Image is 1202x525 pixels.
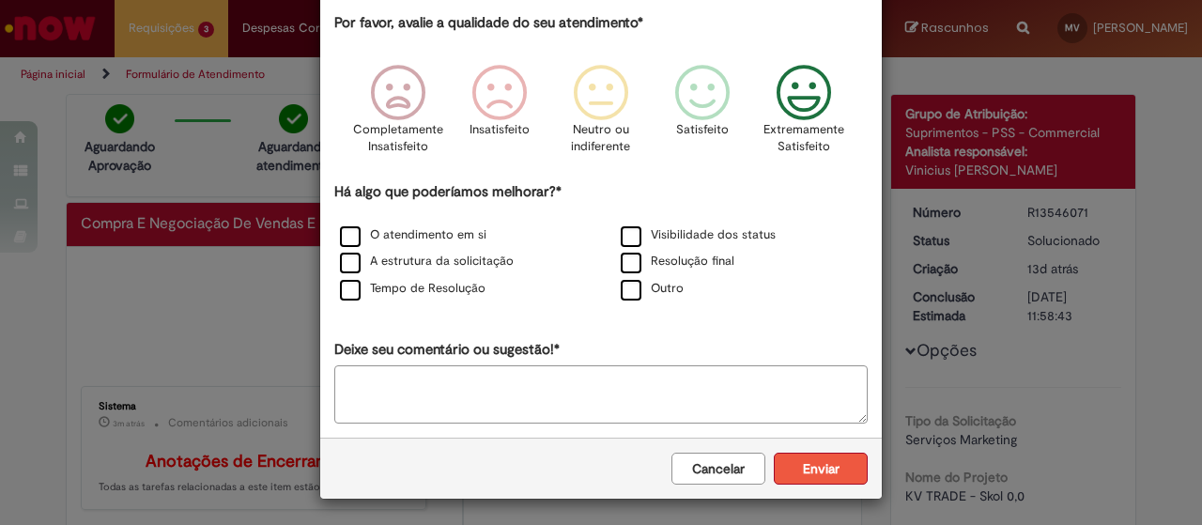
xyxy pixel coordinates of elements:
[470,121,530,139] p: Insatisfeito
[334,13,643,33] label: Por favor, avalie a qualidade do seu atendimento*
[353,121,443,156] p: Completamente Insatisfeito
[621,253,734,270] label: Resolução final
[756,51,852,179] div: Extremamente Satisfeito
[621,280,684,298] label: Outro
[655,51,750,179] div: Satisfeito
[334,182,868,303] div: Há algo que poderíamos melhorar?*
[340,226,486,244] label: O atendimento em si
[334,340,560,360] label: Deixe seu comentário ou sugestão!*
[349,51,445,179] div: Completamente Insatisfeito
[567,121,635,156] p: Neutro ou indiferente
[763,121,844,156] p: Extremamente Satisfeito
[676,121,729,139] p: Satisfeito
[553,51,649,179] div: Neutro ou indiferente
[774,453,868,485] button: Enviar
[671,453,765,485] button: Cancelar
[340,253,514,270] label: A estrutura da solicitação
[340,280,485,298] label: Tempo de Resolução
[452,51,547,179] div: Insatisfeito
[621,226,776,244] label: Visibilidade dos status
